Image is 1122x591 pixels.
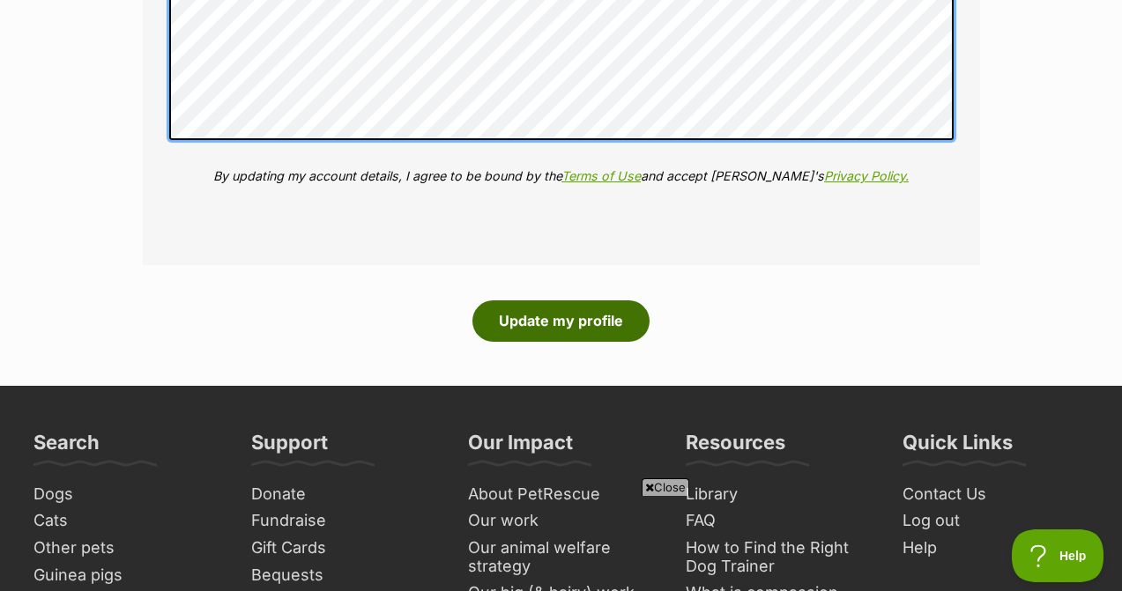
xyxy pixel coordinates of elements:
[468,430,573,465] h3: Our Impact
[824,168,909,183] a: Privacy Policy.
[244,481,444,508] a: Donate
[679,481,879,508] a: Library
[33,430,100,465] h3: Search
[169,166,954,185] p: By updating my account details, I agree to be bound by the and accept [PERSON_NAME]'s
[461,481,661,508] a: About PetRescue
[561,168,641,183] a: Terms of Use
[903,430,1013,465] h3: Quick Links
[26,535,227,562] a: Other pets
[26,562,227,589] a: Guinea pigs
[895,535,1096,562] a: Help
[642,478,689,496] span: Close
[1012,529,1104,582] iframe: Help Scout Beacon - Open
[472,300,650,341] button: Update my profile
[251,430,328,465] h3: Support
[26,507,227,535] a: Cats
[26,481,227,508] a: Dogs
[686,430,785,465] h3: Resources
[895,481,1096,508] a: Contact Us
[241,503,882,582] iframe: Advertisement
[895,507,1096,535] a: Log out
